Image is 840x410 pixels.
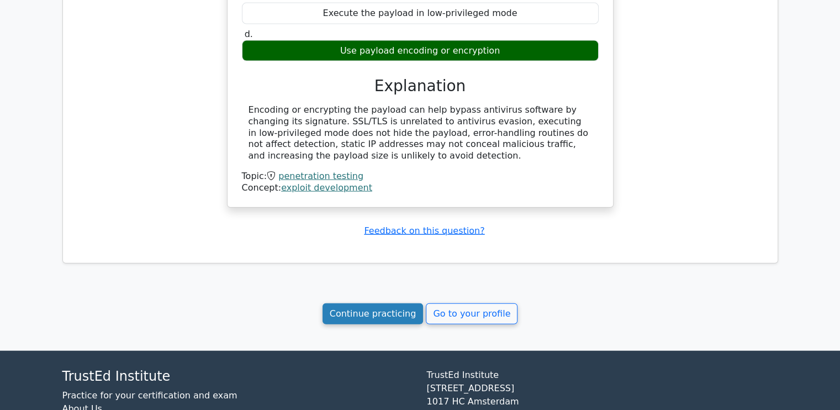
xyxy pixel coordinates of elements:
div: Execute the payload in low-privileged mode [242,3,599,24]
div: Encoding or encrypting the payload can help bypass antivirus software by changing its signature. ... [249,104,592,162]
h3: Explanation [249,77,592,96]
a: penetration testing [278,171,363,181]
div: Topic: [242,171,599,182]
a: Continue practicing [323,303,424,324]
h4: TrustEd Institute [62,369,414,385]
span: d. [245,29,253,39]
a: Feedback on this question? [364,225,484,236]
a: exploit development [281,182,372,193]
div: Use payload encoding or encryption [242,40,599,62]
div: Concept: [242,182,599,194]
a: Practice for your certification and exam [62,390,237,401]
a: Go to your profile [426,303,517,324]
